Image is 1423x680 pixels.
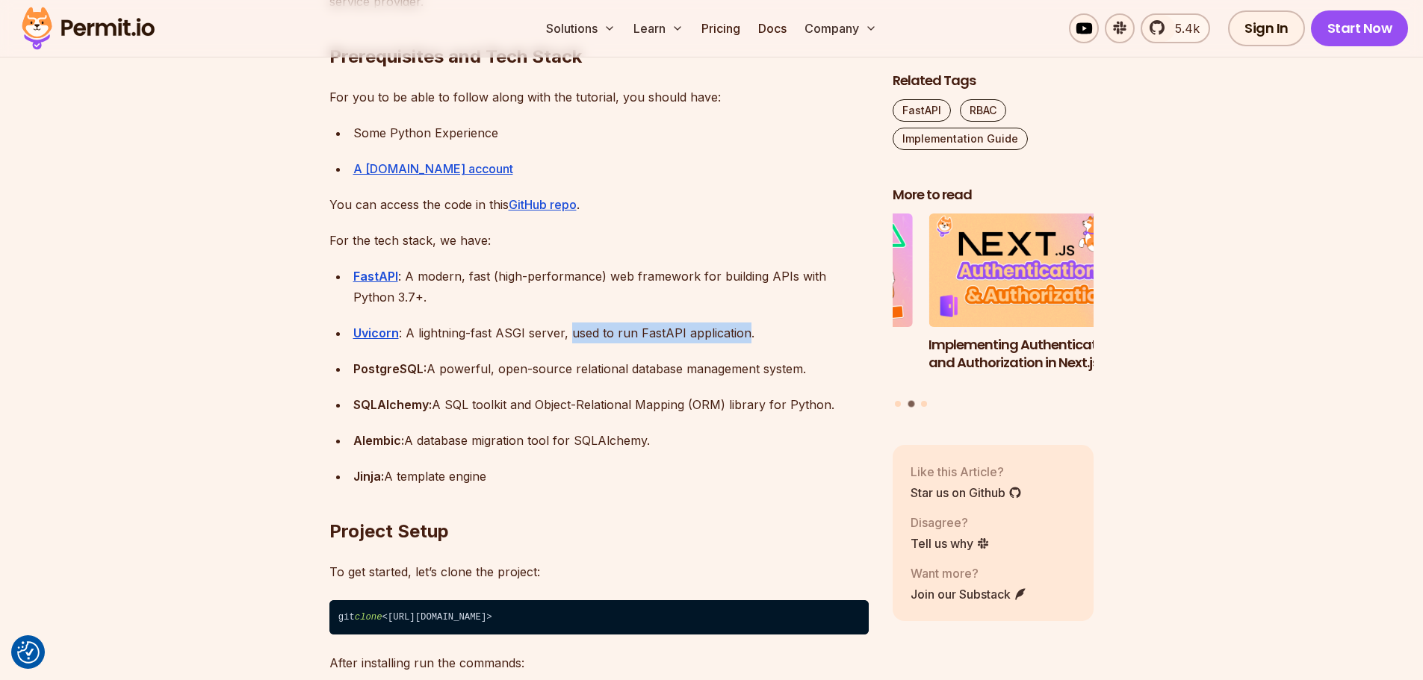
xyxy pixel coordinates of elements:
a: Pricing [695,13,746,43]
strong: Jinja: [353,469,384,484]
code: git <[URL][DOMAIN_NAME]> [329,600,869,634]
a: FastAPI [893,99,951,122]
h2: More to read [893,186,1094,205]
h3: Implementing Multi-Tenant RBAC in Nuxt.js [711,335,913,372]
button: Learn [627,13,689,43]
a: Implementation Guide [893,128,1028,150]
li: 1 of 3 [711,213,913,391]
div: Posts [893,213,1094,409]
div: A database migration tool for SQLAlchemy. [353,430,869,451]
div: : A modern, fast (high-performance) web framework for building APIs with Python 3.7+. [353,266,869,308]
button: Go to slide 2 [908,400,914,407]
p: Want more? [911,564,1027,581]
p: Disagree? [911,513,990,531]
button: Solutions [540,13,621,43]
button: Go to slide 1 [895,400,901,406]
a: 5.4k [1141,13,1210,43]
img: Implementing Authentication and Authorization in Next.js [928,213,1130,327]
button: Company [799,13,883,43]
span: 5.4k [1166,19,1200,37]
p: To get started, let’s clone the project: [329,561,869,582]
a: A [DOMAIN_NAME] account [353,161,513,176]
a: GitHub repo [509,197,577,212]
a: Uvicorn [353,325,399,340]
img: Revisit consent button [17,641,40,664]
button: Go to slide 3 [921,400,927,406]
strong: Alembic: [353,433,404,448]
p: Like this Article? [911,462,1022,480]
p: After installing run the commands: [329,652,869,673]
a: Implementing Authentication and Authorization in Next.jsImplementing Authentication and Authoriza... [928,213,1130,391]
a: Docs [752,13,793,43]
div: : A lightning-fast ASGI server, used to run FastAPI application. [353,322,869,343]
p: For you to be able to follow along with the tutorial, you should have: [329,87,869,107]
a: FastAPI [353,269,398,284]
a: Sign In [1228,10,1305,46]
div: A powerful, open-source relational database management system. [353,358,869,379]
a: Tell us why [911,534,990,552]
a: Join our Substack [911,584,1027,602]
p: For the tech stack, we have: [329,230,869,251]
div: Some Python Experience [353,122,869,143]
a: RBAC [960,99,1006,122]
button: Consent Preferences [17,641,40,664]
a: Star us on Github [911,483,1022,501]
strong: PostgreSQL: [353,361,427,376]
img: Permit logo [15,3,161,54]
p: You can access the code in this . [329,194,869,215]
h2: Project Setup [329,460,869,543]
div: A SQL toolkit and Object-Relational Mapping (ORM) library for Python. [353,394,869,415]
a: Start Now [1311,10,1409,46]
div: A template engine [353,466,869,487]
strong: SQLAlchemy: [353,397,432,412]
h3: Implementing Authentication and Authorization in Next.js [928,335,1130,372]
li: 2 of 3 [928,213,1130,391]
span: clone [355,612,382,623]
h2: Related Tags [893,72,1094,90]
